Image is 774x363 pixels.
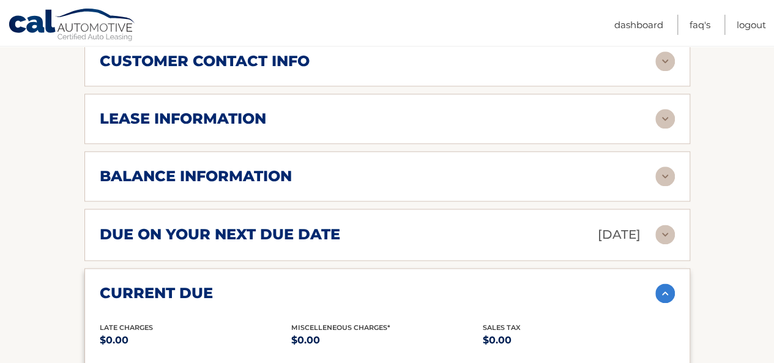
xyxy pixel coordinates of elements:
[100,332,291,349] p: $0.00
[100,284,213,302] h2: current due
[655,283,675,303] img: accordion-active.svg
[8,8,136,43] a: Cal Automotive
[655,167,675,186] img: accordion-rest.svg
[483,323,521,332] span: Sales Tax
[100,110,266,128] h2: lease information
[655,109,675,129] img: accordion-rest.svg
[614,15,663,35] a: Dashboard
[100,52,310,70] h2: customer contact info
[690,15,710,35] a: FAQ's
[100,167,292,185] h2: balance information
[655,225,675,244] img: accordion-rest.svg
[598,224,641,245] p: [DATE]
[655,51,675,71] img: accordion-rest.svg
[100,323,153,332] span: Late Charges
[291,332,483,349] p: $0.00
[291,323,390,332] span: Miscelleneous Charges*
[737,15,766,35] a: Logout
[100,225,340,244] h2: due on your next due date
[483,332,674,349] p: $0.00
